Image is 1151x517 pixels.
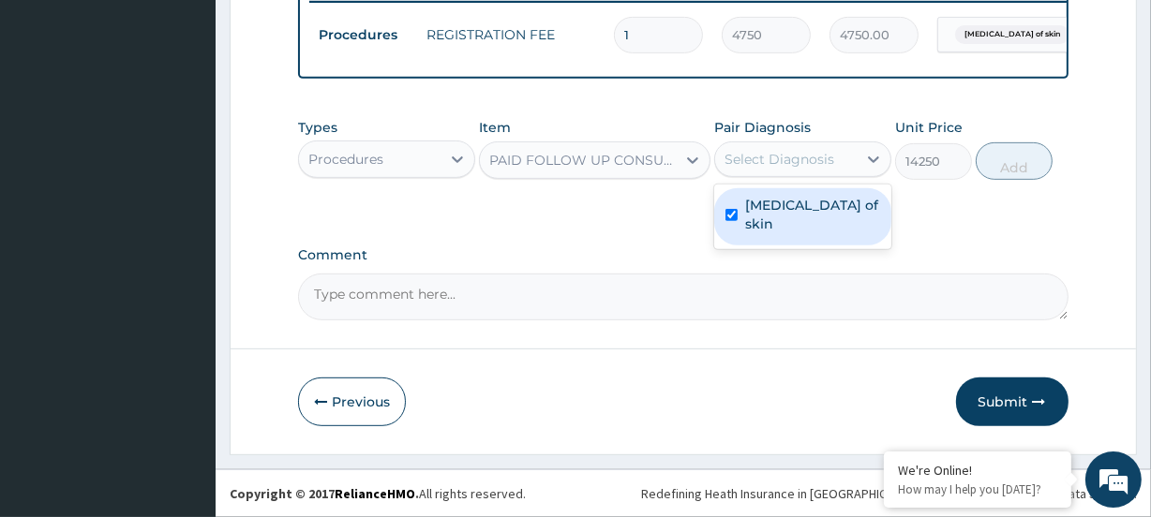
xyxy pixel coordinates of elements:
label: Item [479,118,511,137]
div: Redefining Heath Insurance in [GEOGRAPHIC_DATA] using Telemedicine and Data Science! [641,484,1137,503]
strong: Copyright © 2017 . [230,485,419,502]
button: Previous [298,377,406,426]
button: Add [976,142,1053,180]
span: We're online! [109,145,259,334]
div: Select Diagnosis [725,150,834,169]
div: Minimize live chat window [307,9,352,54]
label: Comment [298,247,1068,263]
td: Procedures [309,18,417,52]
img: d_794563401_company_1708531726252_794563401 [35,94,76,140]
footer: All rights reserved. [216,469,1151,517]
div: Procedures [308,150,383,169]
label: [MEDICAL_DATA] of skin [745,196,880,233]
button: Submit [956,377,1069,426]
span: [MEDICAL_DATA] of skin [955,25,1069,44]
label: Types [298,120,337,136]
td: REGISTRATION FEE [417,16,605,53]
textarea: Type your message and hit 'Enter' [9,330,357,395]
a: RelianceHMO [335,485,415,502]
label: Unit Price [895,118,963,137]
label: Pair Diagnosis [714,118,811,137]
div: PAID FOLLOW UP CONSULTATION FAMILY PHYSICIAN - [PERSON_NAME] [489,151,677,170]
div: We're Online! [898,462,1057,479]
p: How may I help you today? [898,481,1057,497]
div: Chat with us now [97,105,315,129]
